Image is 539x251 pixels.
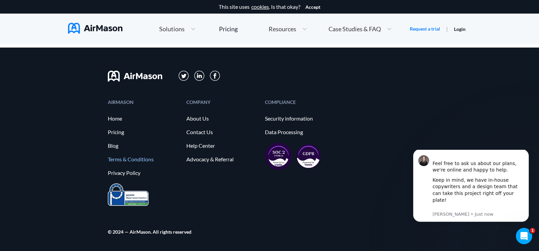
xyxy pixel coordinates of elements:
[30,4,121,60] div: Message content
[186,115,258,122] a: About Us
[108,143,180,149] a: Blog
[68,23,122,34] img: AirMason Logo
[108,71,162,82] img: svg+xml;base64,PHN2ZyB3aWR0aD0iMTYwIiBoZWlnaHQ9IjMyIiB2aWV3Qm94PSIwIDAgMTYwIDMyIiBmaWxsPSJub25lIi...
[194,71,205,81] img: svg+xml;base64,PD94bWwgdmVyc2lvbj0iMS4wIiBlbmNvZGluZz0iVVRGLTgiPz4KPHN2ZyB3aWR0aD0iMzFweCIgaGVpZ2...
[265,143,292,170] img: soc2-17851990f8204ed92eb8cdb2d5e8da73.svg
[265,129,337,135] a: Data Processing
[30,61,121,68] p: Message from Holly, sent Just now
[186,156,258,162] a: Advocacy & Referral
[108,115,180,122] a: Home
[219,23,238,35] a: Pricing
[329,26,381,32] span: Case Studies & FAQ
[186,129,258,135] a: Contact Us
[108,100,180,104] div: AIRMASON
[296,144,321,168] img: gdpr-98ea35551734e2af8fd9405dbdaf8c18.svg
[159,26,185,32] span: Solutions
[454,26,466,32] a: Login
[210,71,220,81] img: svg+xml;base64,PD94bWwgdmVyc2lvbj0iMS4wIiBlbmNvZGluZz0iVVRGLTgiPz4KPHN2ZyB3aWR0aD0iMzBweCIgaGVpZ2...
[108,156,180,162] a: Terms & Conditions
[186,100,258,104] div: COMPANY
[108,129,180,135] a: Pricing
[186,143,258,149] a: Help Center
[403,150,539,226] iframe: Intercom notifications message
[269,26,296,32] span: Resources
[516,228,532,244] iframe: Intercom live chat
[219,26,238,32] div: Pricing
[30,27,121,60] div: Keep in mind, we have in-house copywriters and a design team that can take this project right off...
[179,71,189,81] img: svg+xml;base64,PD94bWwgdmVyc2lvbj0iMS4wIiBlbmNvZGluZz0iVVRGLTgiPz4KPHN2ZyB3aWR0aD0iMzFweCIgaGVpZ2...
[108,170,180,176] a: Privacy Policy
[446,25,448,32] span: |
[108,230,191,234] div: © 2024 — AirMason. All rights reserved
[265,100,337,104] div: COMPLIANCE
[108,183,149,206] img: prighter-certificate-eu-7c0b0bead1821e86115914626e15d079.png
[305,4,320,10] button: Accept cookies
[15,5,26,16] img: Profile image for Holly
[530,228,535,233] span: 1
[30,4,121,24] div: Feel free to ask us about our plans, we're online and happy to help.
[265,115,337,122] a: Security information
[410,25,440,32] a: Request a trial
[251,4,269,10] a: cookies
